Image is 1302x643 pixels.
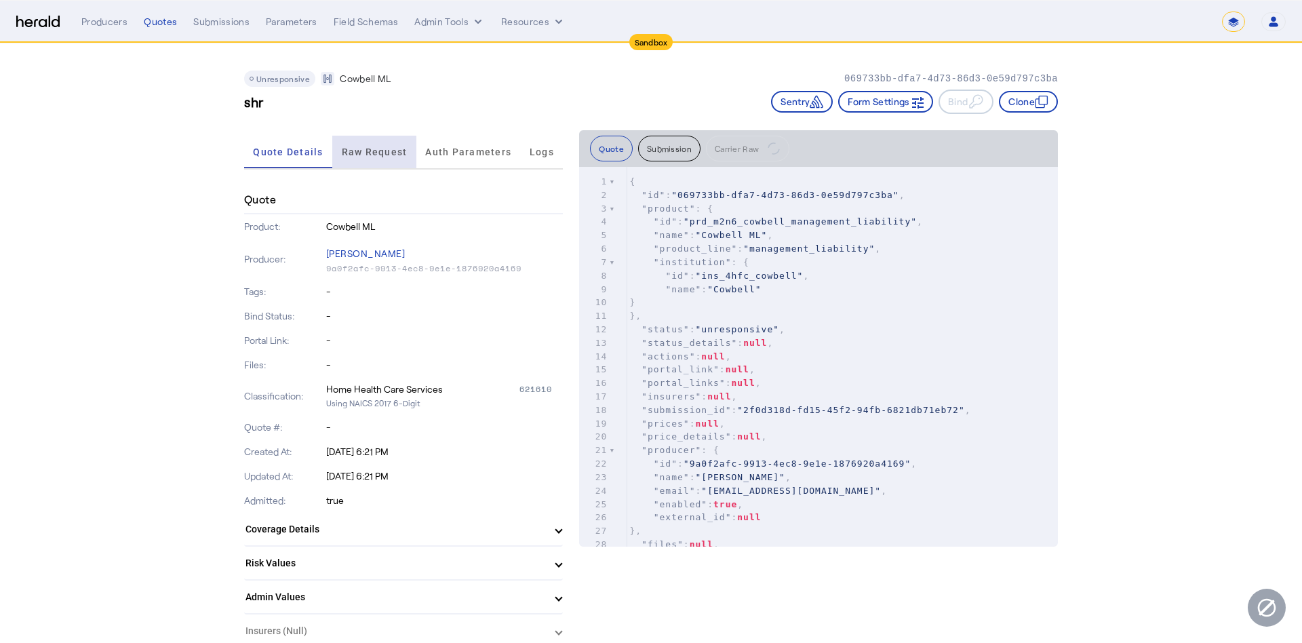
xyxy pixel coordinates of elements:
mat-panel-title: Coverage Details [245,522,545,537]
span: }, [629,526,642,536]
mat-expansion-panel-header: Risk Values [244,547,563,579]
button: internal dropdown menu [414,15,485,28]
div: Sandbox [629,34,673,50]
div: 27 [579,524,609,538]
mat-expansion-panel-header: Coverage Details [244,513,563,545]
div: 10 [579,296,609,309]
span: "9a0f2afc-9913-4ec8-9e1e-1876920a4169" [684,459,911,469]
span: "prices" [642,418,690,429]
div: 5 [579,229,609,242]
p: Cowbell ML [340,72,391,85]
span: Auth Parameters [425,147,511,157]
div: Parameters [266,15,317,28]
h3: shr [244,92,264,111]
span: "name" [665,284,701,294]
span: "ins_4hfc_cowbell" [696,271,804,281]
p: true [326,494,564,507]
herald-code-block: quote [579,167,1058,547]
p: Created At: [244,445,323,459]
p: 9a0f2afc-9913-4ec8-9e1e-1876920a4169 [326,263,564,274]
span: "Cowbell" [707,284,761,294]
span: "management_liability" [743,243,875,254]
p: [DATE] 6:21 PM [326,445,564,459]
p: [DATE] 6:21 PM [326,469,564,483]
span: "insurers" [642,391,701,402]
span: : , [629,405,970,415]
span: : { [629,445,719,455]
p: Tags: [244,285,323,298]
button: Bind [939,90,993,114]
span: "files" [642,539,684,549]
span: "id" [642,190,665,200]
div: Producers [81,15,127,28]
div: 20 [579,430,609,444]
span: "name" [654,472,690,482]
p: - [326,358,564,372]
span: "id" [654,216,677,227]
p: Producer: [244,252,323,266]
span: : , [629,243,881,254]
span: null [737,431,761,442]
div: Quotes [144,15,177,28]
div: 7 [579,256,609,269]
span: Raw Request [342,147,408,157]
span: "producer" [642,445,701,455]
span: "unresponsive" [696,324,780,334]
span: "Cowbell ML" [696,230,768,240]
span: "submission_id" [642,405,731,415]
p: Admitted: [244,494,323,507]
span: null [701,351,725,362]
p: Product: [244,220,323,233]
span: : , [629,472,791,482]
span: "price_details" [642,431,731,442]
span: null [737,512,761,522]
div: 18 [579,404,609,417]
p: Updated At: [244,469,323,483]
span: : , [629,499,743,509]
span: : , [629,324,785,334]
p: - [326,285,564,298]
button: Sentry [771,91,833,113]
span: null [731,378,755,388]
button: Resources dropdown menu [501,15,566,28]
span: Carrier Raw [715,144,759,153]
div: 2 [579,189,609,202]
span: : , [629,364,755,374]
span: : , [629,338,773,348]
span: null [690,539,713,549]
div: 16 [579,376,609,390]
span: "prd_m2n6_cowbell_management_liability" [684,216,917,227]
img: Herald Logo [16,16,60,28]
span: "email" [654,486,696,496]
div: 28 [579,538,609,551]
div: 12 [579,323,609,336]
span: "069733bb-dfa7-4d73-86d3-0e59d797c3ba" [671,190,899,200]
p: Using NAICS 2017 6-Digit [326,396,564,410]
span: true [713,499,737,509]
span: : , [629,378,761,388]
span: "external_id" [654,512,732,522]
span: null [696,418,719,429]
div: 24 [579,484,609,498]
span: "product_line" [654,243,738,254]
button: Quote [590,136,633,161]
span: "institution" [654,257,732,267]
span: : , [629,391,737,402]
button: Carrier Raw [706,136,789,161]
div: 22 [579,457,609,471]
span: "id" [665,271,689,281]
span: : , [629,431,767,442]
mat-panel-title: Admin Values [245,590,545,604]
p: - [326,334,564,347]
span: { [629,176,635,187]
span: : , [629,539,719,549]
p: Portal Link: [244,334,323,347]
div: 621610 [519,383,563,396]
div: 13 [579,336,609,350]
span: "2f0d318d-fd15-45f2-94fb-6821db71eb72" [737,405,964,415]
span: "status" [642,324,690,334]
p: Files: [244,358,323,372]
span: : , [629,190,905,200]
span: "[PERSON_NAME]" [696,472,785,482]
p: 069733bb-dfa7-4d73-86d3-0e59d797c3ba [844,72,1058,85]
